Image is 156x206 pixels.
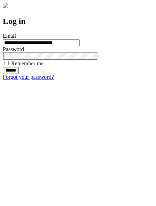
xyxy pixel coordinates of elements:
[3,33,16,39] label: Email
[3,74,54,80] a: Forgot your password?
[3,3,8,8] img: logo-4e3dc11c47720685a147b03b5a06dd966a58ff35d612b21f08c02c0306f2b779.png
[3,46,24,52] label: Password
[3,17,153,26] h2: Log in
[11,60,44,66] label: Remember me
